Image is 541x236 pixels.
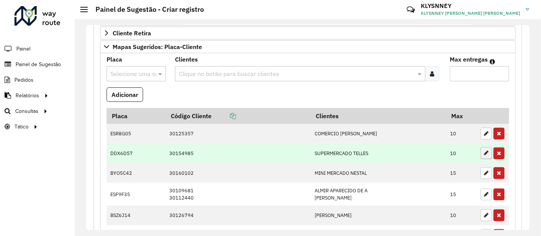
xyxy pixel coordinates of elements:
span: Pedidos [14,76,33,84]
td: BYO5C42 [107,163,165,183]
th: Placa [107,108,165,124]
span: Painel [16,45,30,53]
td: 30154985 [165,143,311,163]
td: ALMIR APARECIDO DE A [PERSON_NAME] [311,183,446,205]
td: 15 [446,183,477,205]
button: Adicionar [107,87,143,102]
td: [PERSON_NAME] [311,206,446,225]
label: Placa [107,55,122,64]
td: 30160102 [165,163,311,183]
td: ESR8G05 [107,124,165,144]
td: 15 [446,163,477,183]
span: Mapas Sugeridos: Placa-Cliente [113,44,202,50]
td: 30109681 30112440 [165,183,311,205]
span: KLYSNNEY [PERSON_NAME] [PERSON_NAME] [421,10,520,17]
h2: Painel de Sugestão - Criar registro [88,5,204,14]
td: 10 [446,143,477,163]
span: Consultas [15,107,38,115]
th: Código Cliente [165,108,311,124]
td: MINI MERCADO NESTAL [311,163,446,183]
em: Máximo de clientes que serão colocados na mesma rota com os clientes informados [490,59,495,65]
th: Max [446,108,477,124]
td: DDX6D57 [107,143,165,163]
span: Relatórios [16,92,39,100]
td: 30126794 [165,206,311,225]
a: Contato Rápido [403,2,419,18]
label: Clientes [175,55,198,64]
a: Cliente Retira [100,27,516,40]
td: BSZ6J14 [107,206,165,225]
th: Clientes [311,108,446,124]
span: Painel de Sugestão [16,60,61,68]
span: Tático [14,123,29,131]
td: 10 [446,124,477,144]
label: Max entregas [450,55,488,64]
td: 30125357 [165,124,311,144]
td: COMERCIO [PERSON_NAME] [311,124,446,144]
span: Cliente Retira [113,30,151,36]
a: Mapas Sugeridos: Placa-Cliente [100,40,516,53]
td: 10 [446,206,477,225]
a: Copiar [212,112,236,120]
h3: KLYSNNEY [421,2,520,10]
td: ESF9F35 [107,183,165,205]
td: SUPERMERCADO TELLES [311,143,446,163]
